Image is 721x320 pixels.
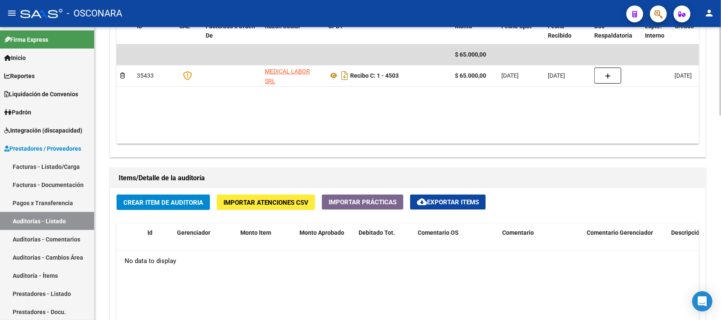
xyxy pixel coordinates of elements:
datatable-header-cell: Doc Respaldatoria [591,17,642,45]
datatable-header-cell: CAE [176,17,202,45]
mat-icon: person [704,8,714,18]
div: Open Intercom Messenger [692,291,713,312]
datatable-header-cell: Fecha Cpbt [498,17,544,45]
button: Crear Item de Auditoria [117,195,210,210]
span: Gerenciador [177,229,210,236]
datatable-header-cell: Monto Item [237,224,296,261]
button: Importar Prácticas [322,195,403,210]
span: Importar Atenciones CSV [223,199,308,206]
datatable-header-cell: Id [144,224,174,261]
datatable-header-cell: Comentario Gerenciador [583,224,668,261]
datatable-header-cell: Facturado x Orden De [202,17,261,45]
button: Exportar Items [410,195,486,210]
span: Descripción [671,229,703,236]
span: - OSCONARA [67,4,122,23]
span: 35433 [137,72,154,79]
span: MEDICAL LABOR SRL [265,68,310,84]
span: Importar Prácticas [329,198,397,206]
mat-icon: cloud_download [417,197,427,207]
span: Expte. Interno [645,23,664,39]
span: Reportes [4,71,35,81]
datatable-header-cell: Fecha Recibido [544,17,591,45]
datatable-header-cell: ID [133,17,176,45]
datatable-header-cell: Gerenciador [174,224,237,261]
span: Facturado x Orden De [206,23,255,39]
button: Importar Atenciones CSV [217,195,315,210]
span: Integración (discapacidad) [4,126,82,135]
mat-icon: menu [7,8,17,18]
span: Comentario Gerenciador [587,229,653,236]
span: Inicio [4,53,26,62]
span: Doc Respaldatoria [594,23,632,39]
span: Prestadores / Proveedores [4,144,81,153]
div: No data to display [117,251,699,272]
span: Comentario OS [418,229,459,236]
datatable-header-cell: CPBT [325,17,452,45]
strong: $ 65.000,00 [455,72,486,79]
datatable-header-cell: Monto [452,17,498,45]
span: Debitado Tot. [359,229,395,236]
datatable-header-cell: Monto Aprobado [296,224,355,261]
span: Comentario [502,229,534,236]
span: [DATE] [548,72,565,79]
span: Firma Express [4,35,48,44]
span: Crear Item de Auditoria [123,199,203,206]
span: Id [147,229,152,236]
h1: Items/Detalle de la auditoría [119,171,697,185]
span: Exportar Items [417,198,479,206]
span: Fecha Recibido [548,23,571,39]
datatable-header-cell: Expte. Interno [642,17,671,45]
span: Monto Item [240,229,271,236]
span: Padrón [4,108,31,117]
strong: Recibo C: 1 - 4503 [350,72,399,79]
span: $ 65.000,00 [455,51,486,58]
i: Descargar documento [339,69,350,82]
span: Monto Aprobado [299,229,344,236]
datatable-header-cell: Razon Social [261,17,325,45]
span: [DATE] [501,72,519,79]
datatable-header-cell: Comentario OS [414,224,499,261]
span: [DATE] [675,72,692,79]
datatable-header-cell: Comentario [499,224,583,261]
datatable-header-cell: Debitado Tot. [355,224,414,261]
span: Liquidación de Convenios [4,89,78,99]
